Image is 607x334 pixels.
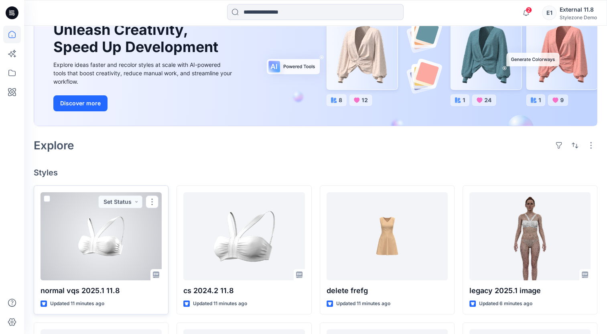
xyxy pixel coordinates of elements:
[479,300,532,308] p: Updated 6 minutes ago
[34,139,74,152] h2: Explore
[469,285,591,296] p: legacy 2025.1 image
[336,300,390,308] p: Updated 11 minutes ago
[50,300,104,308] p: Updated 11 minutes ago
[327,285,448,296] p: delete frefg
[41,192,162,280] a: normal vqs 2025.1 11.8
[542,6,556,20] div: E1
[560,14,597,20] div: Stylezone Demo
[560,5,597,14] div: External 11.8
[53,21,222,56] h1: Unleash Creativity, Speed Up Development
[41,285,162,296] p: normal vqs 2025.1 11.8
[53,95,108,111] button: Discover more
[53,95,234,111] a: Discover more
[53,60,234,86] div: Explore ideas faster and recolor styles at scale with AI-powered tools that boost creativity, red...
[183,192,305,280] a: cs 2024.2 11.8
[526,7,532,13] span: 2
[327,192,448,280] a: delete frefg
[183,285,305,296] p: cs 2024.2 11.8
[34,168,597,177] h4: Styles
[469,192,591,280] a: legacy 2025.1 image
[193,300,247,308] p: Updated 11 minutes ago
